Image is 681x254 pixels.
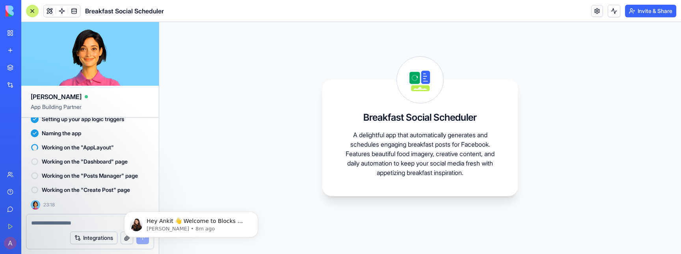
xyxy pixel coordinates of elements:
[42,158,128,166] span: Working on the "Dashboard" page
[6,6,54,17] img: logo
[363,111,477,124] h3: Breakfast Social Scheduler
[70,232,117,244] button: Integrations
[4,237,17,249] img: ACg8ocJdlr6QBJUCG0meVg2yOWITP-oDZ4uZLlQdet7tXt8Jnx5EZw=s96-c
[31,103,149,117] span: App Building Partner
[625,5,676,17] button: Invite & Share
[31,200,40,210] img: Ella_00000_wcx2te.png
[43,202,55,208] span: 23:18
[42,129,81,137] span: Naming the app
[42,186,130,194] span: Working on the "Create Post" page
[42,172,138,180] span: Working on the "Posts Manager" page
[42,115,124,123] span: Setting up your app logic triggers
[341,130,499,177] p: A delightful app that automatically generates and schedules engaging breakfast posts for Facebook...
[112,195,270,250] iframe: Intercom notifications message
[42,144,114,151] span: Working on the "AppLayout"
[85,6,164,16] span: Breakfast Social Scheduler
[31,92,82,101] span: [PERSON_NAME]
